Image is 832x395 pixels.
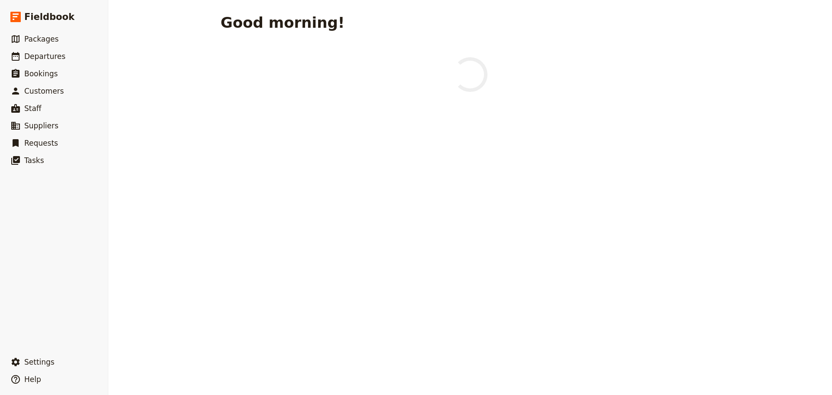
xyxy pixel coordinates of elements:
span: Settings [24,358,55,366]
span: Requests [24,139,58,147]
span: Suppliers [24,121,58,130]
span: Bookings [24,69,58,78]
h1: Good morning! [221,14,344,31]
span: Tasks [24,156,44,165]
span: Departures [24,52,65,61]
span: Fieldbook [24,10,75,23]
span: Help [24,375,41,384]
span: Staff [24,104,42,113]
span: Customers [24,87,64,95]
span: Packages [24,35,58,43]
